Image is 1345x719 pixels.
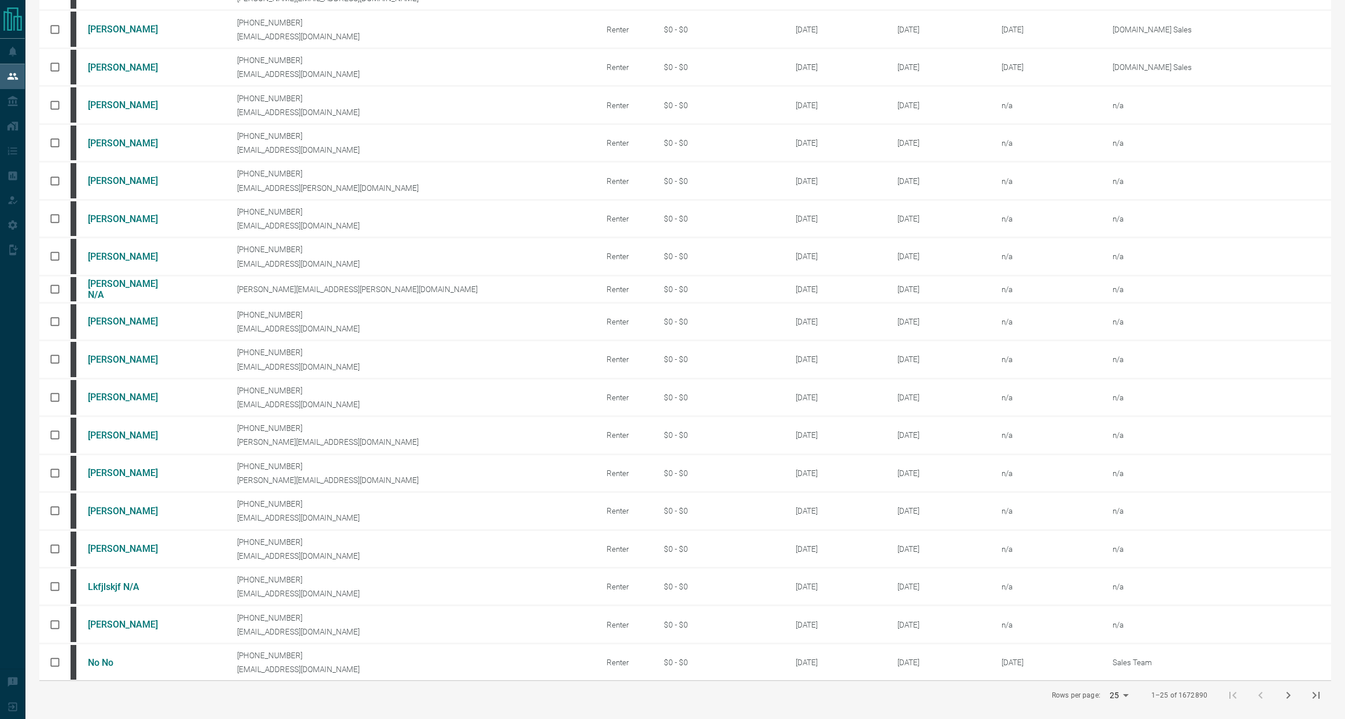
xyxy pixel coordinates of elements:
a: No No [88,657,175,668]
div: n/a [1002,214,1095,223]
p: [PHONE_NUMBER] [237,169,589,178]
p: [EMAIL_ADDRESS][DOMAIN_NAME] [237,400,589,409]
div: mrloft.ca [71,645,76,680]
p: n/a [1113,317,1257,326]
p: n/a [1113,620,1257,629]
div: October 19th 2008, 10:24:08 PM [897,582,984,591]
p: [PHONE_NUMBER] [237,462,589,471]
div: $0 - $0 [664,252,706,261]
div: Renter [607,285,646,294]
p: [PHONE_NUMBER] [237,18,589,27]
div: February 19th 2025, 2:37:44 PM [1002,25,1095,34]
div: [DATE] [796,620,880,629]
div: n/a [1002,469,1095,478]
div: $0 - $0 [664,506,706,515]
div: [DATE] [796,101,880,110]
button: next page [1274,681,1302,709]
a: [PERSON_NAME] [88,213,175,224]
div: [DATE] [796,25,880,34]
div: 25 [1105,687,1133,704]
div: [DATE] [796,176,880,186]
div: October 13th 2008, 8:32:50 PM [897,214,984,223]
p: [EMAIL_ADDRESS][DOMAIN_NAME] [237,69,589,79]
div: mrloft.ca [71,607,76,641]
div: Renter [607,101,646,110]
div: n/a [1002,252,1095,261]
p: n/a [1113,430,1257,440]
div: mrloft.ca [71,239,76,274]
p: [PHONE_NUMBER] [237,245,589,254]
p: [EMAIL_ADDRESS][DOMAIN_NAME] [237,513,589,522]
p: [PHONE_NUMBER] [237,651,589,660]
div: [DATE] [796,506,880,515]
div: Renter [607,544,646,554]
div: [DATE] [796,544,880,554]
div: mrloft.ca [71,380,76,415]
div: October 19th 2008, 6:32:07 PM [897,506,984,515]
p: [EMAIL_ADDRESS][DOMAIN_NAME] [237,259,589,268]
div: mrloft.ca [71,418,76,452]
p: [EMAIL_ADDRESS][DOMAIN_NAME] [237,362,589,371]
a: [PERSON_NAME] [88,24,175,35]
div: n/a [1002,101,1095,110]
div: Renter [607,176,646,186]
div: $0 - $0 [664,620,706,629]
div: [DATE] [796,285,880,294]
p: [PHONE_NUMBER] [237,348,589,357]
p: n/a [1113,393,1257,402]
p: [EMAIL_ADDRESS][DOMAIN_NAME] [237,145,589,154]
div: $0 - $0 [664,176,706,186]
div: $0 - $0 [664,393,706,402]
p: 1–25 of 1672890 [1151,691,1207,700]
div: October 14th 2008, 1:23:37 AM [897,252,984,261]
div: [DATE] [796,393,880,402]
p: [PERSON_NAME][EMAIL_ADDRESS][DOMAIN_NAME] [237,437,589,447]
div: mrloft.ca [71,201,76,236]
p: n/a [1113,214,1257,223]
a: [PERSON_NAME] [88,619,175,630]
div: $0 - $0 [664,101,706,110]
div: May 7th 2025, 1:56:56 PM [1002,658,1095,667]
div: October 17th 2008, 10:09:07 PM [897,469,984,478]
div: mrloft.ca [71,277,76,301]
a: [PERSON_NAME] N/A [88,278,175,300]
div: $0 - $0 [664,469,706,478]
p: [PHONE_NUMBER] [237,499,589,508]
div: [DATE] [796,469,880,478]
a: [PERSON_NAME] [88,467,175,478]
p: [PHONE_NUMBER] [237,575,589,584]
div: n/a [1002,355,1095,364]
p: [PHONE_NUMBER] [237,537,589,547]
div: mrloft.ca [71,532,76,566]
p: [EMAIL_ADDRESS][DOMAIN_NAME] [237,221,589,230]
div: Renter [607,25,646,34]
div: October 16th 2008, 2:47:36 PM [897,393,984,402]
p: n/a [1113,506,1257,515]
div: October 20th 2008, 1:49:45 AM [897,658,984,667]
div: Renter [607,582,646,591]
p: n/a [1113,176,1257,186]
div: n/a [1002,285,1095,294]
div: Renter [607,620,646,629]
div: [DATE] [796,317,880,326]
div: n/a [1002,317,1095,326]
p: [EMAIL_ADDRESS][DOMAIN_NAME] [237,551,589,561]
a: [PERSON_NAME] [88,430,175,441]
div: Renter [607,393,646,402]
div: October 15th 2008, 9:26:23 AM [897,285,984,294]
a: [PERSON_NAME] [88,316,175,327]
div: n/a [1002,430,1095,440]
div: Renter [607,469,646,478]
p: [PHONE_NUMBER] [237,386,589,395]
div: mrloft.ca [71,87,76,122]
p: n/a [1113,138,1257,148]
a: [PERSON_NAME] [88,251,175,262]
p: [DOMAIN_NAME] Sales [1113,25,1257,34]
p: [PHONE_NUMBER] [237,131,589,141]
a: [PERSON_NAME] [88,506,175,517]
p: n/a [1113,101,1257,110]
div: $0 - $0 [664,285,706,294]
p: [EMAIL_ADDRESS][DOMAIN_NAME] [237,32,589,41]
div: $0 - $0 [664,62,706,72]
p: [PHONE_NUMBER] [237,613,589,622]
